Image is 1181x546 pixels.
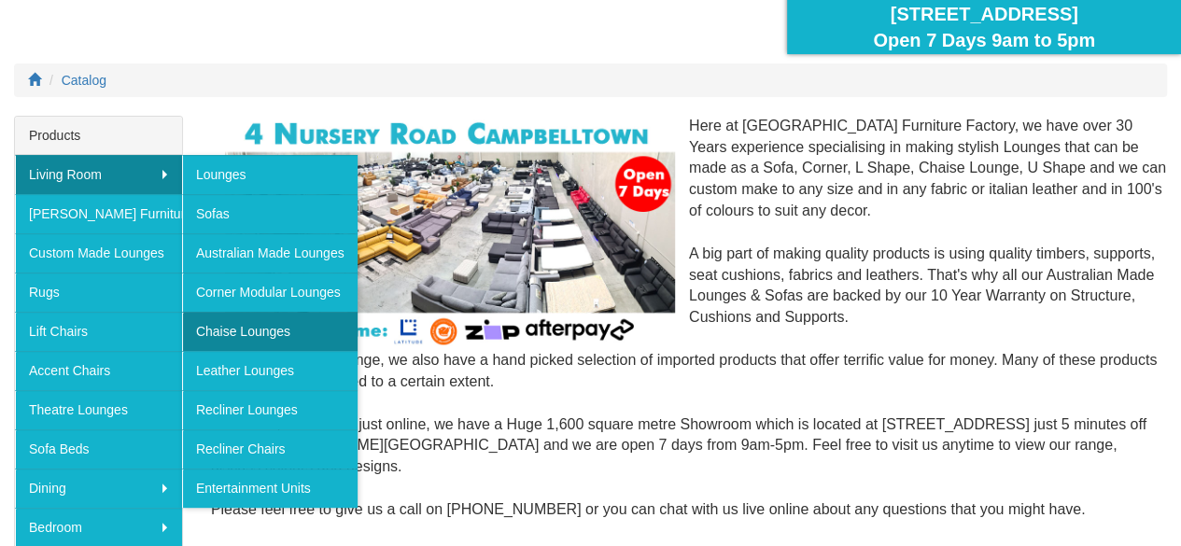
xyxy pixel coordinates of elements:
a: Rugs [15,273,182,312]
a: Living Room [15,155,182,194]
img: Corner Modular Lounges [225,116,675,350]
a: Recliner Chairs [182,429,358,469]
a: Theatre Lounges [15,390,182,429]
a: Custom Made Lounges [15,233,182,273]
div: Products [15,117,182,155]
a: Lift Chairs [15,312,182,351]
a: Australian Made Lounges [182,233,358,273]
a: Sofas [182,194,358,233]
a: Entertainment Units [182,469,358,508]
a: Leather Lounges [182,351,358,390]
div: Here at [GEOGRAPHIC_DATA] Furniture Factory, we have over 30 Years experience specialising in mak... [211,116,1167,542]
a: Catalog [62,73,106,88]
a: Accent Chairs [15,351,182,390]
a: Chaise Lounges [182,312,358,351]
a: Sofa Beds [15,429,182,469]
a: Dining [15,469,182,508]
a: Lounges [182,155,358,194]
a: Recliner Lounges [182,390,358,429]
a: Corner Modular Lounges [182,273,358,312]
a: [PERSON_NAME] Furniture [15,194,182,233]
